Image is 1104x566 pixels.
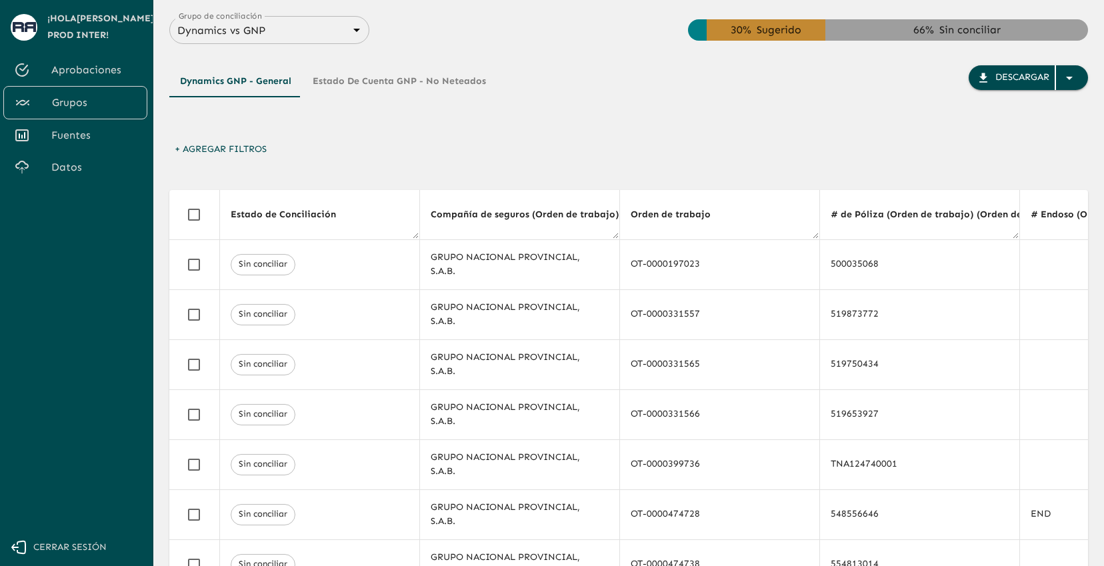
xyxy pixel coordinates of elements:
[707,19,825,41] div: Sugerido: 29.68%
[757,22,801,38] div: Sugerido
[169,65,497,97] div: Tipos de Movimientos
[939,22,1001,38] div: Sin conciliar
[3,54,147,86] a: Aprobaciones
[431,251,609,277] div: GRUPO NACIONAL PROVINCIAL, S.A.B.
[231,508,295,521] span: Sin conciliar
[169,21,369,40] div: Dynamics vs GNP
[831,457,1009,471] div: TNA124740001
[302,65,497,97] button: Estado de Cuenta GNP - No Neteados
[913,22,934,38] div: 66 %
[231,258,295,271] span: Sin conciliar
[631,357,809,371] div: OT-0000331565
[231,207,353,223] span: Estado de Conciliación
[431,451,609,477] div: GRUPO NACIONAL PROVINCIAL, S.A.B.
[179,10,262,21] label: Grupo de conciliación
[3,119,147,151] a: Fuentes
[169,137,272,162] button: + Agregar Filtros
[431,301,609,327] div: GRUPO NACIONAL PROVINCIAL, S.A.B.
[631,457,809,471] div: OT-0000399736
[831,257,1009,271] div: 500035068
[631,507,809,521] div: OT-0000474728
[51,62,137,78] span: Aprobaciones
[969,65,1088,90] button: Descargar
[13,22,36,32] img: avatar
[33,539,107,556] span: Cerrar sesión
[169,65,302,97] button: Dynamics GNP - General
[431,351,609,377] div: GRUPO NACIONAL PROVINCIAL, S.A.B.
[231,408,295,421] span: Sin conciliar
[995,69,1049,86] div: Descargar
[431,501,609,527] div: GRUPO NACIONAL PROVINCIAL, S.A.B.
[631,407,809,421] div: OT-0000331566
[231,358,295,371] span: Sin conciliar
[631,207,728,223] span: Orden de trabajo
[825,19,1088,41] div: Sin conciliar: 65.65%
[3,86,147,119] a: Grupos
[831,507,1009,521] div: 548556646
[831,207,1081,223] span: # de Póliza (Orden de trabajo) (Orden de trabajo)
[3,151,147,183] a: Datos
[431,207,727,223] span: Compañía de seguros (Orden de trabajo) (Orden de trabajo)
[688,19,707,41] div: Conciliado: 4.67%
[731,22,751,38] div: 30 %
[51,159,137,175] span: Datos
[831,407,1009,421] div: 519653927
[631,257,809,271] div: OT-0000197023
[631,307,809,321] div: OT-0000331557
[831,357,1009,371] div: 519750434
[51,127,137,143] span: Fuentes
[431,401,609,427] div: GRUPO NACIONAL PROVINCIAL, S.A.B.
[231,308,295,321] span: Sin conciliar
[831,307,1009,321] div: 519873772
[52,95,136,111] span: Grupos
[47,11,155,43] span: ¡Hola [PERSON_NAME] Prod Inter !
[231,458,295,471] span: Sin conciliar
